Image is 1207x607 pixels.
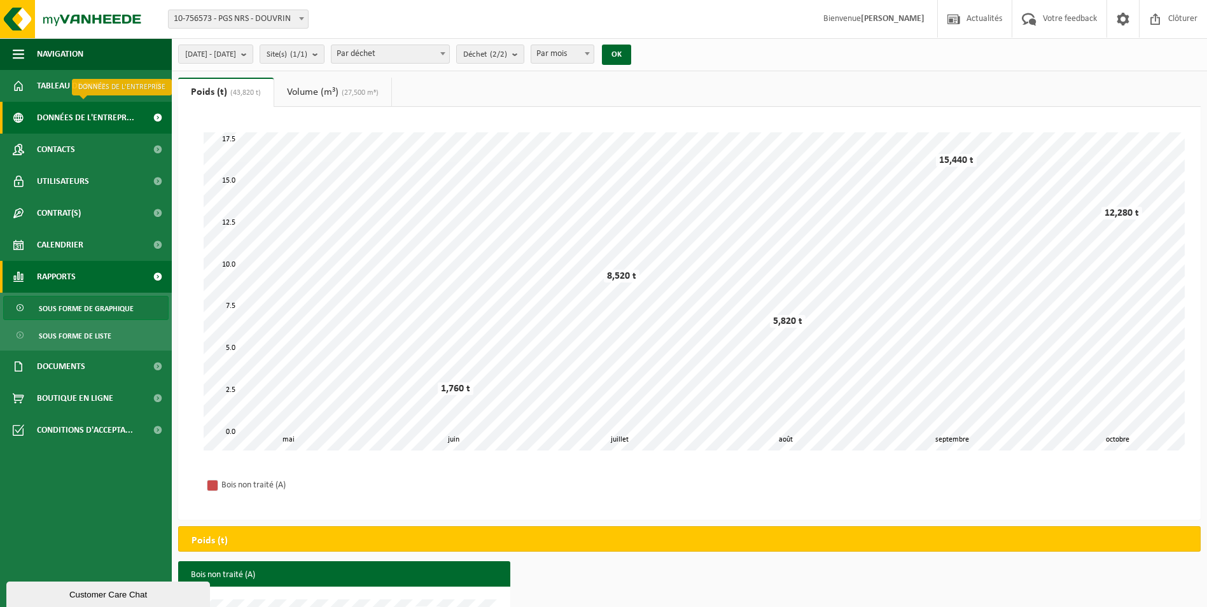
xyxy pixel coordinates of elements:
button: OK [602,45,631,65]
button: [DATE] - [DATE] [178,45,253,64]
a: Sous forme de graphique [3,296,169,320]
a: Poids (t) [178,78,274,107]
div: Bois non traité (A) [221,477,387,493]
strong: [PERSON_NAME] [861,14,924,24]
span: Contrat(s) [37,197,81,229]
button: Déchet(2/2) [456,45,524,64]
span: Sous forme de graphique [39,297,134,321]
span: 10-756573 - PGS NRS - DOUVRIN [169,10,308,28]
h3: Bois non traité (A) [178,561,510,589]
span: (43,820 t) [227,89,261,97]
span: Sous forme de liste [39,324,111,348]
div: 5,820 t [770,315,806,328]
span: Déchet [463,45,507,64]
span: Utilisateurs [37,165,89,197]
span: Tableau de bord [37,70,106,102]
div: 1,760 t [438,382,473,395]
div: 8,520 t [604,270,639,283]
span: Contacts [37,134,75,165]
span: Conditions d'accepta... [37,414,133,446]
span: Boutique en ligne [37,382,113,414]
span: Rapports [37,261,76,293]
span: Par mois [531,45,594,64]
span: Données de l'entrepr... [37,102,134,134]
a: Volume (m³) [274,78,391,107]
span: Navigation [37,38,83,70]
iframe: chat widget [6,579,213,607]
span: Par déchet [331,45,450,64]
span: Documents [37,351,85,382]
div: 12,280 t [1101,207,1142,220]
span: Par mois [531,45,594,63]
span: 10-756573 - PGS NRS - DOUVRIN [168,10,309,29]
div: 15,440 t [936,154,977,167]
a: Sous forme de liste [3,323,169,347]
button: Site(s)(1/1) [260,45,324,64]
span: (27,500 m³) [338,89,379,97]
h2: Poids (t) [179,527,241,555]
span: [DATE] - [DATE] [185,45,236,64]
span: Site(s) [267,45,307,64]
count: (1/1) [290,50,307,59]
span: Par déchet [331,45,449,63]
span: Calendrier [37,229,83,261]
count: (2/2) [490,50,507,59]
